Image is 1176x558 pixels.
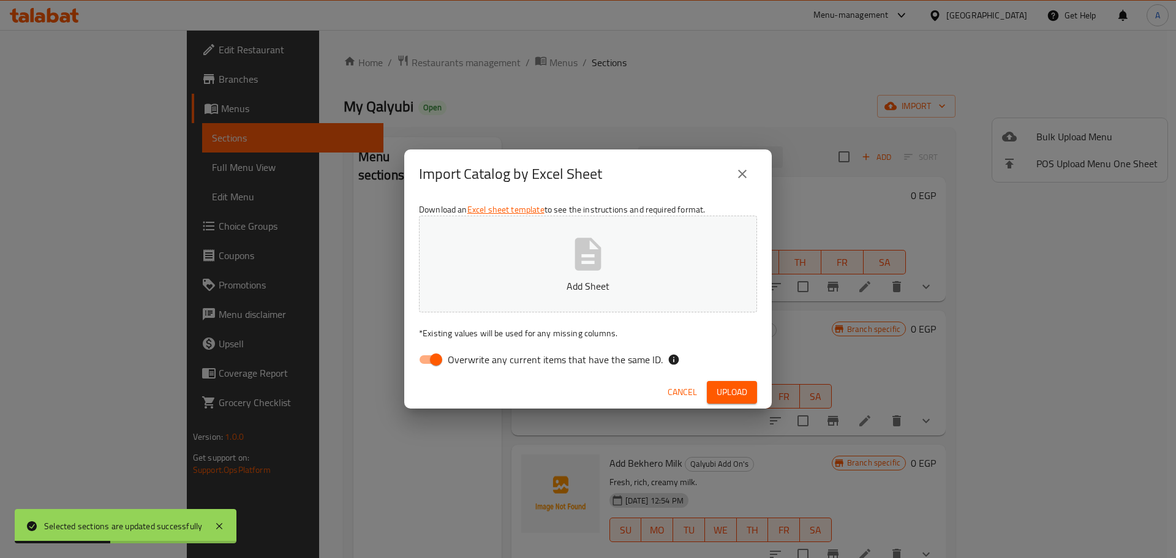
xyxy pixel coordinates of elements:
[448,352,663,367] span: Overwrite any current items that have the same ID.
[404,198,772,376] div: Download an to see the instructions and required format.
[717,385,747,400] span: Upload
[668,353,680,366] svg: If the overwrite option isn't selected, then the items that match an existing ID will be ignored ...
[44,519,202,533] div: Selected sections are updated successfully
[438,279,738,293] p: Add Sheet
[419,216,757,312] button: Add Sheet
[668,385,697,400] span: Cancel
[467,202,545,217] a: Excel sheet template
[707,381,757,404] button: Upload
[419,327,757,339] p: Existing values will be used for any missing columns.
[728,159,757,189] button: close
[419,164,602,184] h2: Import Catalog by Excel Sheet
[663,381,702,404] button: Cancel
